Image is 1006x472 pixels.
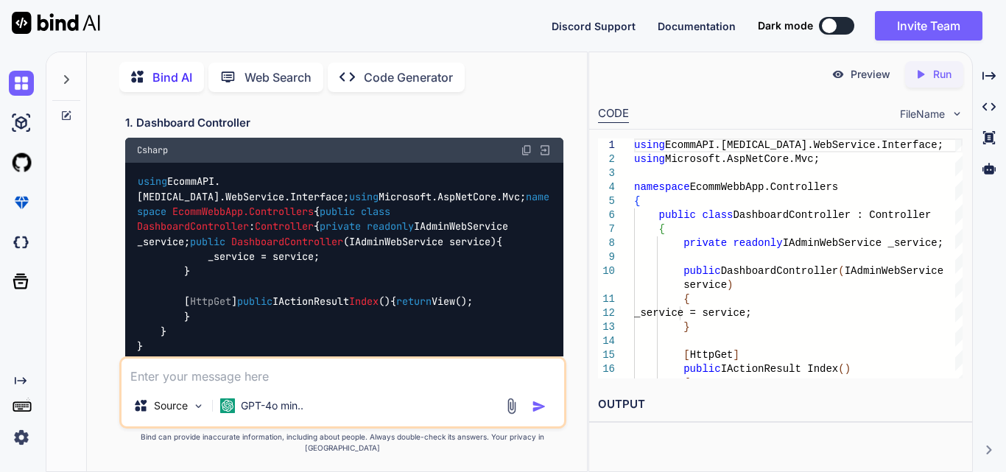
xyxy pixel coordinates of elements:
[598,320,615,334] div: 13
[9,150,34,175] img: githubLight
[364,68,453,86] p: Code Generator
[320,205,355,218] span: public
[241,398,303,413] p: GPT-4o min..
[231,235,343,248] span: DashboardController
[851,67,890,82] p: Preview
[137,174,549,354] code: EcommAPI.[MEDICAL_DATA].WebService.Interface; Microsoft.AspNetCore.Mvc; { : { IAdminWebService _s...
[733,349,739,361] span: ]
[12,12,100,34] img: Bind AI
[503,398,520,415] img: attachment
[9,110,34,135] img: ai-studio
[845,265,943,277] span: IAdminWebService
[320,220,361,233] span: private
[831,68,845,81] img: preview
[690,349,734,361] span: HttpGet
[598,152,615,166] div: 2
[598,250,615,264] div: 9
[683,377,689,389] span: {
[598,236,615,250] div: 8
[552,20,636,32] span: Discord Support
[598,105,629,123] div: CODE
[237,295,390,309] span: IActionResult ()
[634,307,752,319] span: _service = service;
[683,293,689,305] span: {
[220,398,235,413] img: GPT-4o mini
[838,363,844,375] span: (
[875,11,982,40] button: Invite Team
[598,166,615,180] div: 3
[727,279,733,291] span: )
[598,194,615,208] div: 5
[521,144,532,156] img: copy
[598,306,615,320] div: 12
[137,220,249,233] span: DashboardController
[255,220,314,233] span: Controller
[190,235,225,248] span: public
[634,139,665,151] span: using
[933,67,952,82] p: Run
[9,71,34,96] img: chat
[783,237,943,249] span: IAdminWebService _service;
[552,18,636,34] button: Discord Support
[172,205,314,218] span: EcommWebbApp.Controllers
[598,362,615,376] div: 16
[690,181,839,193] span: EcommWebbApp.Controllers
[361,205,390,218] span: class
[758,18,813,33] span: Dark mode
[659,209,696,221] span: public
[9,190,34,215] img: premium
[152,68,192,86] p: Bind AI
[721,265,839,277] span: DashboardController
[245,68,312,86] p: Web Search
[665,139,943,151] span: EcommAPI.[MEDICAL_DATA].WebService.Interface;
[119,432,566,454] p: Bind can provide inaccurate information, including about people. Always double-check its answers....
[634,195,640,207] span: {
[683,321,689,333] span: }
[598,334,615,348] div: 14
[634,153,665,165] span: using
[9,230,34,255] img: darkCloudIdeIcon
[951,108,963,120] img: chevron down
[683,349,689,361] span: [
[598,222,615,236] div: 7
[598,138,615,152] div: 1
[634,181,690,193] span: namespace
[838,265,844,277] span: (
[538,144,552,157] img: Open in Browser
[237,295,272,309] span: public
[683,265,720,277] span: public
[683,279,727,291] span: service
[598,264,615,278] div: 10
[702,209,733,221] span: class
[137,144,168,156] span: Csharp
[658,20,736,32] span: Documentation
[9,425,34,450] img: settings
[900,107,945,121] span: FileName
[721,363,839,375] span: IActionResult Index
[137,190,549,218] span: namespace
[532,399,546,414] img: icon
[598,376,615,390] div: 17
[598,208,615,222] div: 6
[349,295,379,309] span: Index
[190,235,496,248] span: ( )
[683,237,727,249] span: private
[598,180,615,194] div: 4
[396,295,432,309] span: return
[154,398,188,413] p: Source
[733,209,931,221] span: DashboardController : Controller
[190,295,231,309] span: HttpGet
[659,223,665,235] span: {
[733,237,782,249] span: readonly
[125,115,563,132] h3: 1. Dashboard Controller
[665,153,820,165] span: Microsoft.AspNetCore.Mvc;
[845,363,851,375] span: )
[598,292,615,306] div: 11
[349,190,379,203] span: using
[192,400,205,412] img: Pick Models
[658,18,736,34] button: Documentation
[589,387,972,422] h2: OUTPUT
[349,235,490,248] span: IAdminWebService service
[138,175,167,189] span: using
[683,363,720,375] span: public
